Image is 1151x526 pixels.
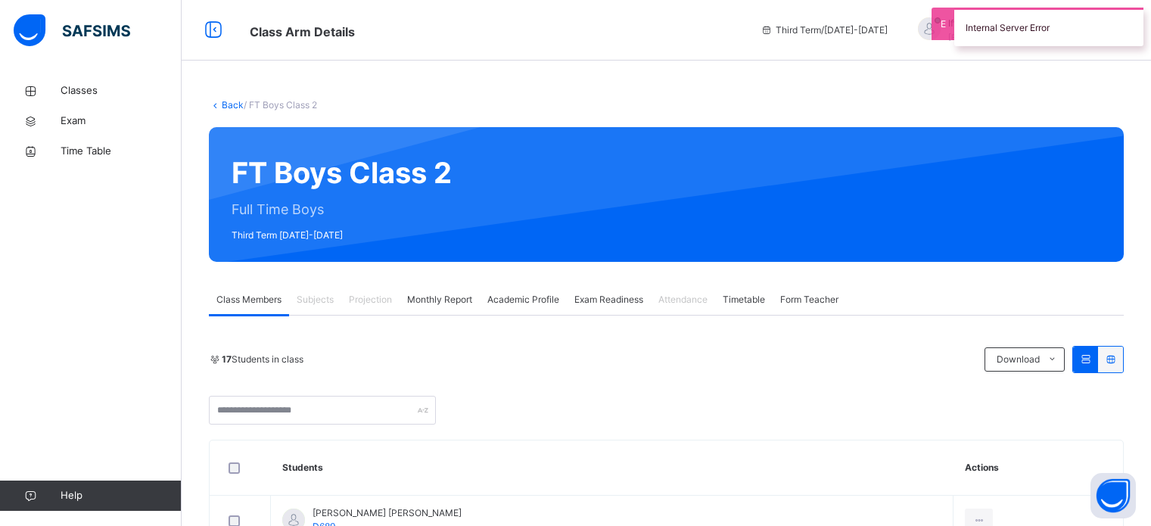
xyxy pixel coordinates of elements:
[216,293,282,307] span: Class Members
[271,440,953,496] th: Students
[244,99,317,110] span: / FT Boys Class 2
[723,293,765,307] span: Timetable
[61,488,181,503] span: Help
[574,293,643,307] span: Exam Readiness
[997,353,1040,366] span: Download
[250,24,355,39] span: Class Arm Details
[658,293,708,307] span: Attendance
[61,114,182,129] span: Exam
[349,293,392,307] span: Projection
[903,17,1115,44] div: IfteSha
[61,83,182,98] span: Classes
[297,293,334,307] span: Subjects
[222,353,303,366] span: Students in class
[1090,473,1136,518] button: Open asap
[761,23,888,37] span: session/term information
[14,14,130,46] img: safsims
[313,506,462,520] span: [PERSON_NAME] [PERSON_NAME]
[487,293,559,307] span: Academic Profile
[407,293,472,307] span: Monthly Report
[953,440,1123,496] th: Actions
[222,353,232,365] b: 17
[222,99,244,110] a: Back
[954,8,1143,46] div: Internal Server Error
[61,144,182,159] span: Time Table
[780,293,838,307] span: Form Teacher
